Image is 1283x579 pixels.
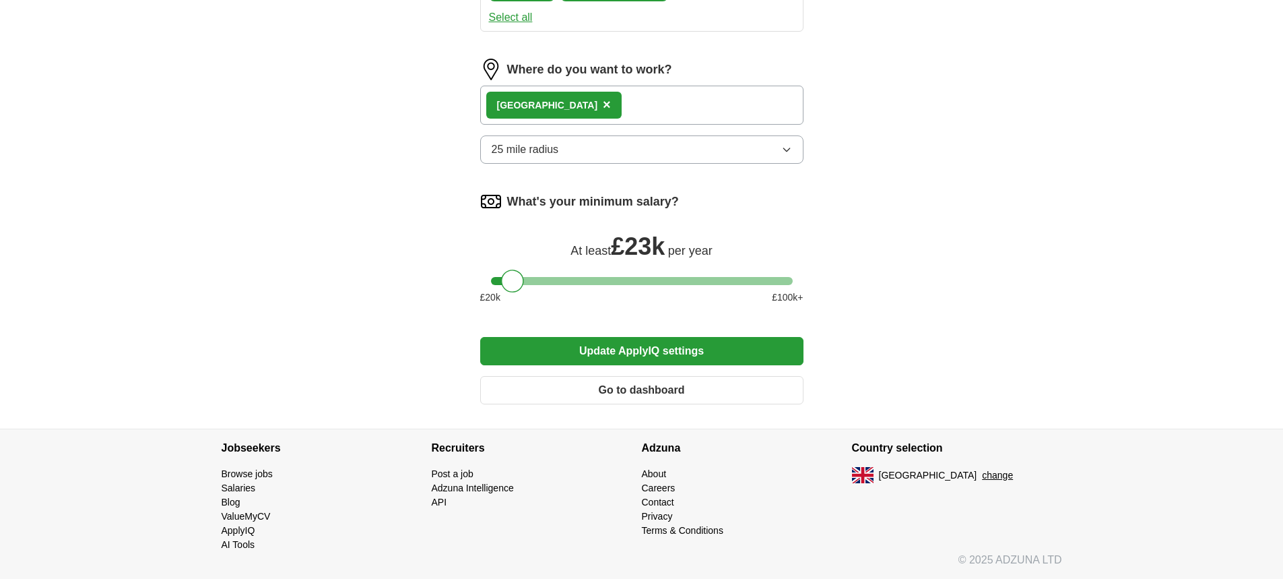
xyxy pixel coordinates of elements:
[492,142,559,158] span: 25 mile radius
[611,233,665,260] span: £ 23k
[480,291,500,305] span: £ 20 k
[480,135,803,164] button: 25 mile radius
[480,191,502,212] img: salary.png
[222,497,240,508] a: Blog
[879,468,977,483] span: [GEOGRAPHIC_DATA]
[480,337,803,365] button: Update ApplyIQ settings
[642,468,667,479] a: About
[982,468,1013,483] button: change
[668,244,713,257] span: per year
[507,61,672,79] label: Where do you want to work?
[603,97,611,112] span: ×
[222,468,273,479] a: Browse jobs
[432,483,514,493] a: Adzuna Intelligence
[497,98,598,113] div: [GEOGRAPHIC_DATA]
[507,193,679,211] label: What's your minimum salary?
[603,95,611,115] button: ×
[852,429,1062,467] h4: Country selection
[222,525,255,536] a: ApplyIQ
[642,483,676,493] a: Careers
[570,244,611,257] span: At least
[480,376,803,404] button: Go to dashboard
[642,511,673,522] a: Privacy
[432,468,473,479] a: Post a job
[772,291,803,305] span: £ 100 k+
[642,525,723,536] a: Terms & Conditions
[480,59,502,80] img: location.png
[222,483,256,493] a: Salaries
[211,552,1073,579] div: © 2025 ADZUNA LTD
[222,511,271,522] a: ValueMyCV
[852,467,874,483] img: UK flag
[642,497,674,508] a: Contact
[222,539,255,550] a: AI Tools
[489,9,533,26] button: Select all
[432,497,447,508] a: API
